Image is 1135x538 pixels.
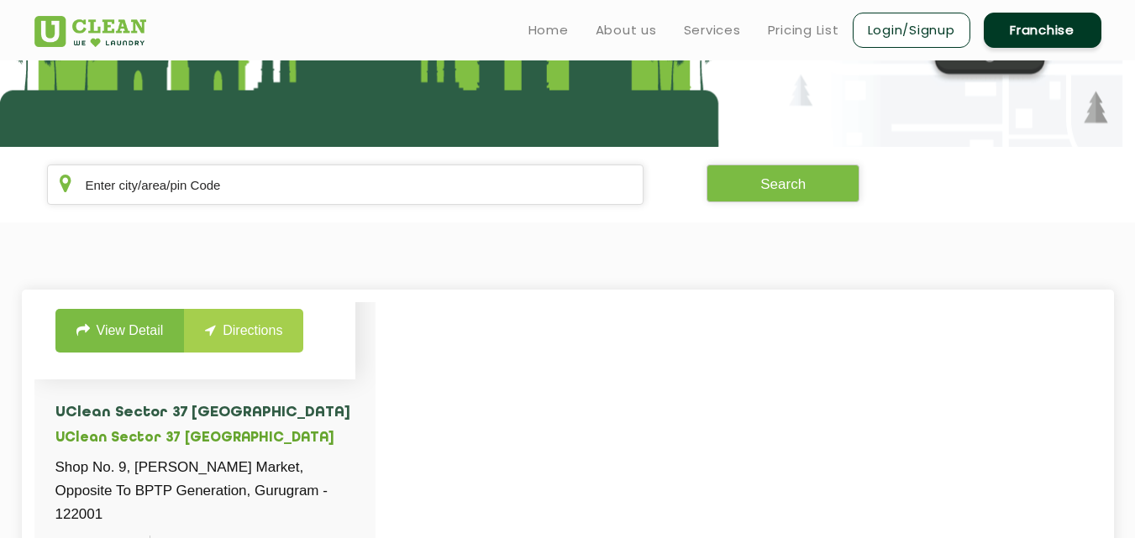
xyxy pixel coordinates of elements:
a: Home [528,20,569,40]
h4: UClean Sector 37 [GEOGRAPHIC_DATA] [55,405,355,421]
a: Directions [184,309,303,353]
img: UClean Laundry and Dry Cleaning [34,16,146,47]
a: About us [596,20,657,40]
a: Franchise [984,13,1101,48]
a: Services [684,20,741,40]
input: Enter city/area/pin Code [47,165,644,205]
a: View Detail [55,309,185,353]
h5: UClean Sector 37 [GEOGRAPHIC_DATA] [55,431,355,447]
p: Shop No. 9, [PERSON_NAME] Market, Opposite To BPTP Generation, Gurugram - 122001 [55,456,355,526]
a: Login/Signup [853,13,970,48]
button: Search [707,165,859,202]
a: Pricing List [768,20,839,40]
